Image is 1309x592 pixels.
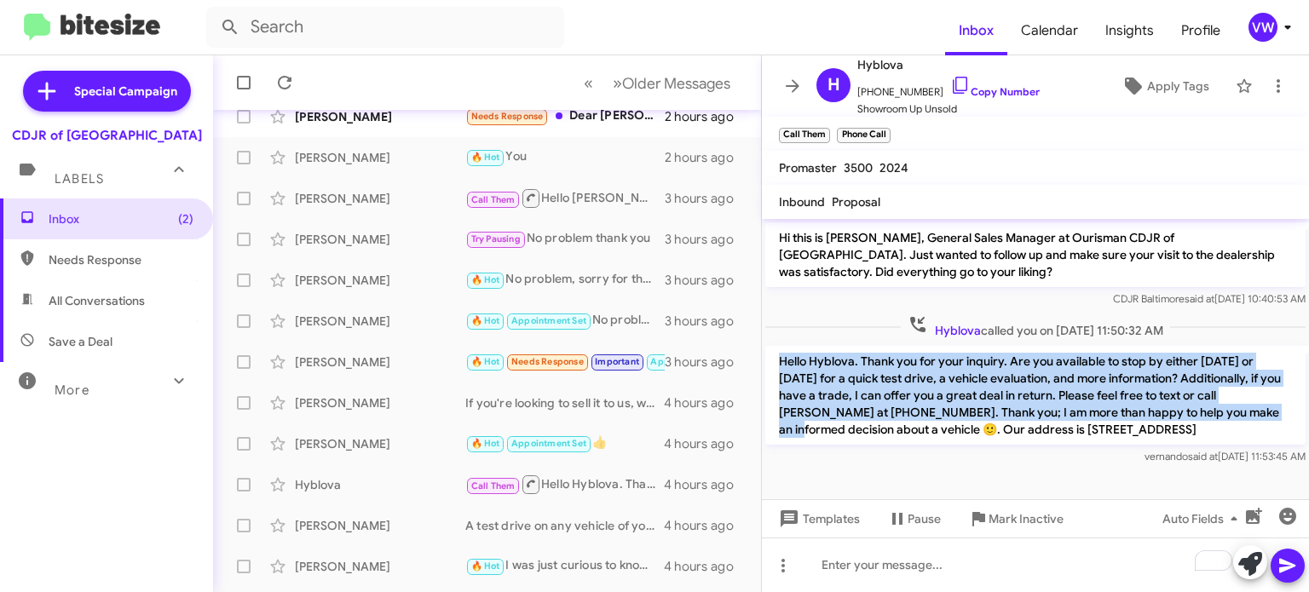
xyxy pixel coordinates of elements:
[295,394,465,411] div: [PERSON_NAME]
[779,128,830,143] small: Call Them
[74,83,177,100] span: Special Campaign
[945,6,1007,55] a: Inbox
[206,7,564,48] input: Search
[665,190,747,207] div: 3 hours ago
[55,171,104,187] span: Labels
[295,435,465,452] div: [PERSON_NAME]
[664,435,747,452] div: 4 hours ago
[989,503,1064,534] span: Mark Inactive
[465,311,665,330] div: No problem
[49,251,193,268] span: Needs Response
[465,556,664,576] div: I was just curious to know what price did you have in mind?
[857,55,1040,75] span: Hyblova
[844,160,873,175] span: 3500
[665,149,747,166] div: 2 hours ago
[295,149,465,166] div: [PERSON_NAME]
[55,382,89,398] span: More
[1185,292,1214,305] span: said at
[664,476,747,493] div: 4 hours ago
[664,394,747,411] div: 4 hours ago
[779,194,825,210] span: Inbound
[1145,450,1306,463] span: vernando [DATE] 11:53:45 AM
[954,503,1077,534] button: Mark Inactive
[511,438,586,449] span: Appointment Set
[1147,71,1209,101] span: Apply Tags
[837,128,890,143] small: Phone Call
[178,210,193,227] span: (2)
[665,272,747,289] div: 3 hours ago
[1248,13,1277,42] div: vw
[901,314,1170,339] span: called you on [DATE] 11:50:32 AM
[664,558,747,575] div: 4 hours ago
[1168,6,1234,55] a: Profile
[832,194,880,210] span: Proposal
[49,292,145,309] span: All Conversations
[857,101,1040,118] span: Showroom Up Unsold
[613,72,622,94] span: »
[465,352,665,371] div: Any progress on the order?
[762,537,1309,592] div: To enrich screen reader interactions, please activate Accessibility in Grammarly extension settings
[471,560,500,572] span: 🔥 Hot
[1162,503,1244,534] span: Auto Fields
[874,503,954,534] button: Pause
[664,517,747,534] div: 4 hours ago
[603,66,741,101] button: Next
[584,72,593,94] span: «
[776,503,860,534] span: Templates
[1113,292,1306,305] span: CDJR Baltimore [DATE] 10:40:53 AM
[465,229,665,249] div: No problem thank you
[935,323,981,338] span: Hyblova
[23,71,191,112] a: Special Campaign
[622,74,730,93] span: Older Messages
[295,108,465,125] div: [PERSON_NAME]
[295,558,465,575] div: [PERSON_NAME]
[471,194,516,205] span: Call Them
[765,346,1306,445] p: Hello Hyblova. Thank you for your inquiry. Are you available to stop by either [DATE] or [DATE] f...
[471,438,500,449] span: 🔥 Hot
[295,272,465,289] div: [PERSON_NAME]
[574,66,741,101] nav: Page navigation example
[665,231,747,248] div: 3 hours ago
[857,75,1040,101] span: [PHONE_NUMBER]
[465,106,665,126] div: Dear [PERSON_NAME], my name is [PERSON_NAME],I need a car very badly, the best i can do is 1000 d...
[471,356,500,367] span: 🔥 Hot
[471,152,500,163] span: 🔥 Hot
[465,474,664,495] div: Hello Hyblova. Thank you for your inquiry. Are you available to stop by either [DATE] or [DATE] f...
[765,222,1306,287] p: Hi this is [PERSON_NAME], General Sales Manager at Ourisman CDJR of [GEOGRAPHIC_DATA]. Just wante...
[1007,6,1092,55] a: Calendar
[511,356,584,367] span: Needs Response
[779,160,837,175] span: Promaster
[465,394,664,411] div: If you're looking to sell it to us, we are open from 9:00 a.m. To 9:00 p.m. [DATE] through [DATE]...
[1234,13,1290,42] button: vw
[295,313,465,330] div: [PERSON_NAME]
[950,85,1040,98] a: Copy Number
[827,72,840,99] span: H
[471,480,516,491] span: Call Them
[295,476,465,493] div: Hyblova
[295,353,465,371] div: [PERSON_NAME]
[1188,450,1218,463] span: said at
[1149,503,1258,534] button: Auto Fields
[49,333,112,350] span: Save a Deal
[471,315,500,326] span: 🔥 Hot
[595,356,639,367] span: Important
[762,503,874,534] button: Templates
[471,274,500,285] span: 🔥 Hot
[465,187,665,209] div: Hello [PERSON_NAME], Thank you for your inquiry. Are you available to stop by either [DATE] or [D...
[295,231,465,248] div: [PERSON_NAME]
[665,313,747,330] div: 3 hours ago
[471,233,521,244] span: Try Pausing
[650,356,725,367] span: Appointment Set
[511,315,586,326] span: Appointment Set
[665,108,747,125] div: 2 hours ago
[295,190,465,207] div: [PERSON_NAME]
[12,127,202,144] div: CDJR of [GEOGRAPHIC_DATA]
[1102,71,1227,101] button: Apply Tags
[465,517,664,534] div: A test drive on any vehicle of your choice new or used?
[49,210,193,227] span: Inbox
[295,517,465,534] div: [PERSON_NAME]
[465,147,665,167] div: You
